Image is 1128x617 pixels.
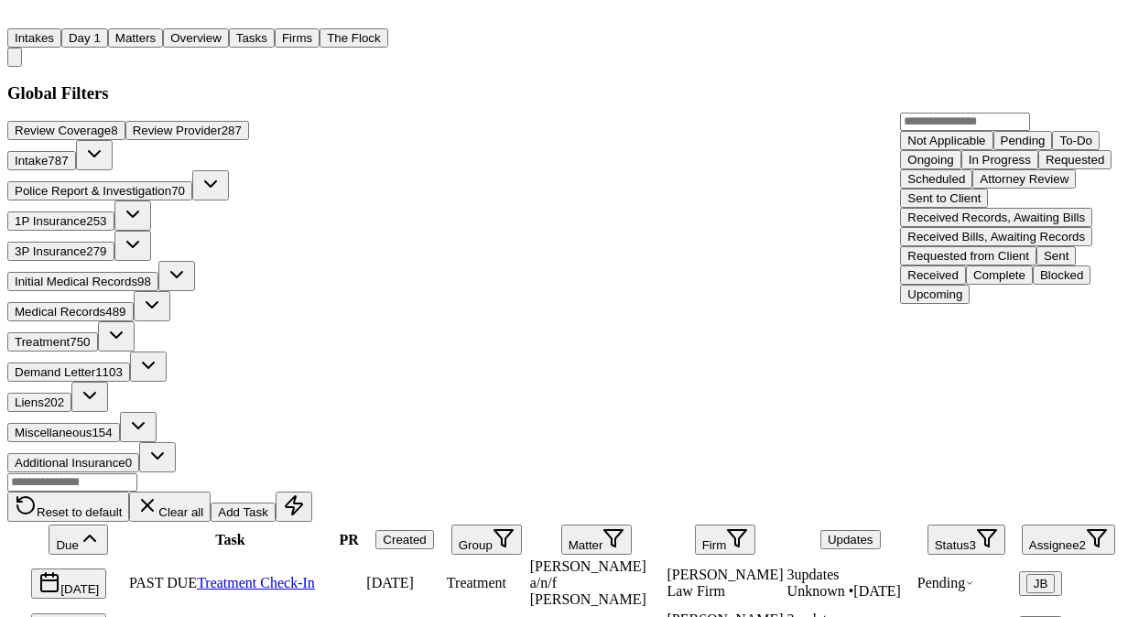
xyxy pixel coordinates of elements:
span: Review Provider [133,124,222,137]
button: Initial Medical Records98 [7,272,158,291]
span: 202 [44,395,64,409]
button: 1P Insurance253 [7,211,114,231]
button: Treatment750 [7,332,98,352]
div: Received [907,268,959,282]
button: Police Report & Investigation70 [7,181,192,200]
button: Due [49,525,107,555]
div: Scheduled [907,172,965,186]
div: Sent [1044,249,1068,263]
span: 787 [48,154,68,168]
span: Pending [917,575,974,590]
span: Review Coverage [15,124,111,137]
a: Treatment Check-In [197,575,315,590]
span: 70 [171,184,185,198]
h3: Global Filters [7,83,1121,103]
span: 5/29/2025, 12:31:35 PM [366,575,414,590]
span: 98 [137,275,151,288]
div: 3 update s [787,567,914,583]
span: 0 [125,456,132,470]
span: 253 [86,214,106,228]
span: Demand Letter [15,365,95,379]
div: Received Records, Awaiting Bills [907,211,1085,224]
button: Add Task [211,503,276,522]
button: Matter [561,525,633,555]
span: Initial Medical Records [15,275,137,288]
a: Home [7,12,29,27]
span: Medical Records [15,305,105,319]
button: Firm [695,525,756,555]
button: Matters [108,28,163,48]
div: Requested [1046,153,1104,167]
button: Updates [820,530,881,549]
span: Treatment [15,335,70,349]
div: Sent to Client [907,191,981,205]
button: Medical Records489 [7,302,134,321]
div: In Progress [969,153,1031,167]
button: 3P Insurance279 [7,242,114,261]
a: Matters [108,29,163,45]
div: Received Bills, Awaiting Records [907,230,1085,244]
button: Immediate Task [276,492,312,522]
div: Last updated by System at 7/3/2025, 12:56:00 PM [787,583,914,600]
span: 1P Insurance [15,214,86,228]
button: Miscellaneous154 [7,423,120,442]
button: Additional Insurance0 [7,453,139,472]
span: Police Report & Investigation [15,184,171,198]
button: Demand Letter1103 [7,363,130,382]
button: Firms [275,28,320,48]
span: Miscellaneous [15,426,92,439]
div: Attorney Review [980,172,1068,186]
a: Tasks [229,29,275,45]
div: PR [335,532,363,548]
span: 1103 [95,365,123,379]
div: Not Applicable [907,134,985,147]
span: 3 [969,538,975,552]
div: Pending [1001,134,1046,147]
div: Upcoming [907,287,962,301]
button: Review Coverage8 [7,121,125,140]
span: Select all [10,534,27,549]
button: JB [1019,571,1063,596]
button: [DATE] [31,568,106,599]
div: Task [129,532,331,548]
div: Ongoing [907,153,953,167]
span: 8 [111,124,117,137]
button: JB [1026,574,1056,593]
a: Firms [275,29,320,45]
button: Group [451,525,522,555]
span: Liens [15,395,44,409]
span: Treatment [447,575,506,590]
span: 279 [86,244,106,258]
button: Tasks [229,28,275,48]
button: Reset to default [7,492,129,522]
button: Liens202 [7,393,71,412]
button: Created [375,530,433,549]
span: 3P Insurance [15,244,86,258]
span: 489 [105,305,125,319]
div: Blocked [1040,268,1083,282]
button: Intakes [7,28,61,48]
span: Ahmed Abdulle a/n/f Luqman Abdulle [530,558,646,607]
span: Additional Insurance [15,456,125,470]
button: Day 1 [61,28,108,48]
button: The Flock [320,28,388,48]
span: 750 [70,335,90,349]
div: Requested from Client [907,249,1029,263]
span: Hecht Law Firm [667,567,783,599]
button: Status3 [927,525,1005,555]
a: Overview [163,29,229,45]
a: The Flock [320,29,388,45]
a: Day 1 [61,29,108,45]
button: Assignee2 [1022,525,1115,555]
span: Intake [15,154,48,168]
button: Clear all [129,492,211,522]
button: Overview [163,28,229,48]
img: Finch Logo [7,7,29,25]
span: Select row [10,578,27,593]
button: Intake787 [7,151,76,170]
div: To-Do [1059,134,1092,147]
span: JB [1034,577,1048,590]
span: 2 [1079,538,1086,552]
span: 287 [222,124,242,137]
a: Intakes [7,29,61,45]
